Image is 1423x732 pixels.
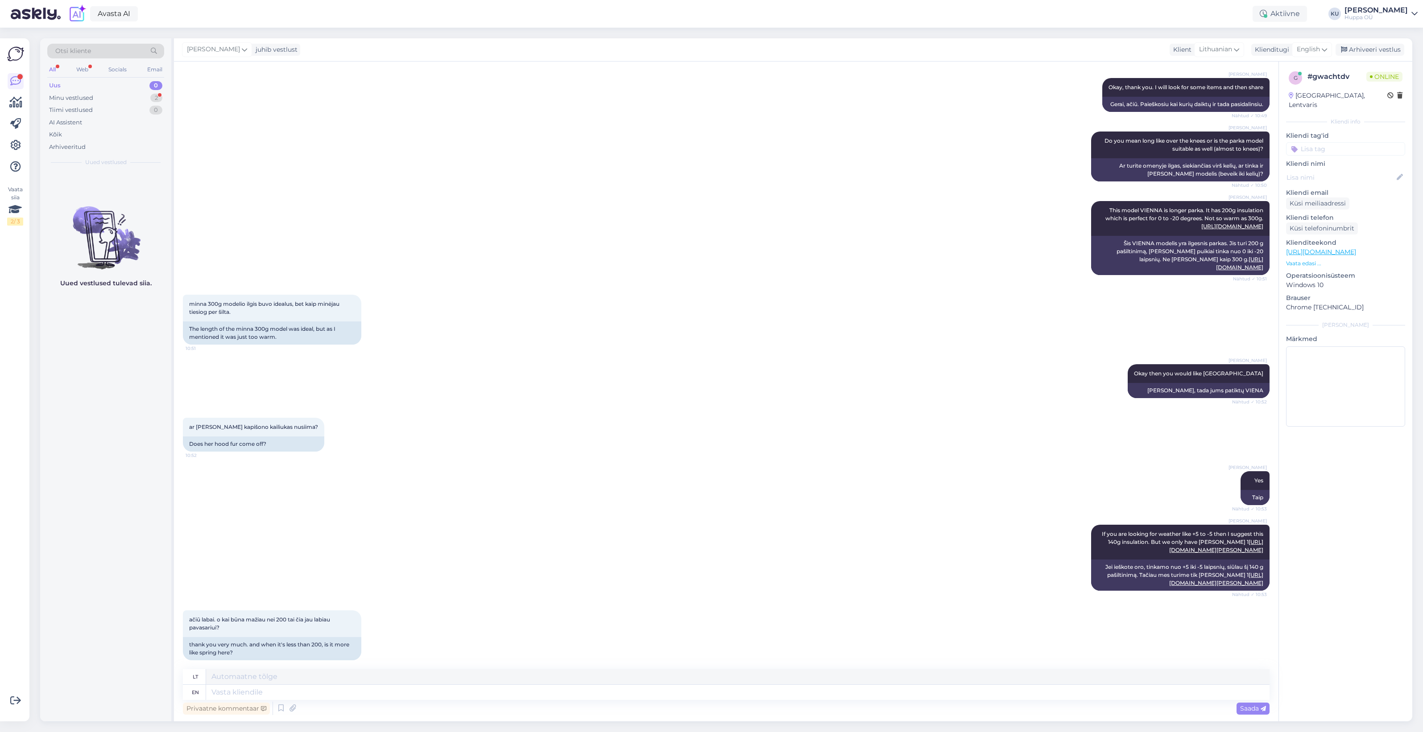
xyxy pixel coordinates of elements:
[1091,236,1270,275] div: Šis VIENNA modelis yra ilgesnis parkas. Jis turi 200 g pašiltinimą, [PERSON_NAME] puikiai tinka n...
[1232,591,1267,598] span: Nähtud ✓ 10:53
[47,64,58,75] div: All
[1102,97,1270,112] div: Gerai, ačiū. Paieškosiu kai kurių daiktų ir tada pasidalinsiu.
[1286,303,1405,312] p: Chrome [TECHNICAL_ID]
[1109,84,1263,90] span: Okay, thank you. I will look for some items and then share
[1286,334,1405,344] p: Märkmed
[1201,223,1263,230] a: [URL][DOMAIN_NAME]
[7,45,24,62] img: Askly Logo
[183,321,361,345] div: The length of the minna 300g model was ideal, but as I mentioned it was just too warm.
[60,279,152,288] p: Uued vestlused tulevad siia.
[7,185,23,226] div: Vaata siia
[1344,14,1408,21] div: Huppa OÜ
[149,106,162,115] div: 0
[149,81,162,90] div: 0
[1170,45,1191,54] div: Klient
[192,685,199,700] div: en
[252,45,298,54] div: juhib vestlust
[1134,370,1263,377] span: Okay then you would like [GEOGRAPHIC_DATA]
[1286,213,1405,222] p: Kliendi telefon
[1254,477,1263,484] span: Yes
[1241,490,1270,505] div: Taip
[1286,280,1405,290] p: Windows 10
[49,130,62,139] div: Kõik
[189,616,331,631] span: ačiū labai. o kai būna mažiau nei 200 tai čia jau labiau pavasariui?
[1286,197,1349,210] div: Küsi meiliaadressi
[1232,182,1267,189] span: Nähtud ✓ 10:50
[1229,194,1267,201] span: [PERSON_NAME]
[1289,91,1387,110] div: [GEOGRAPHIC_DATA], Lentvaris
[1232,112,1267,119] span: Nähtud ✓ 10:49
[1286,159,1405,169] p: Kliendi nimi
[1104,137,1265,152] span: Do you mean long like over the knees or is the parka model suitable as well (almost to knees)?
[1366,72,1402,82] span: Online
[193,669,198,684] div: lt
[1344,7,1408,14] div: [PERSON_NAME]
[1251,45,1289,54] div: Klienditugi
[1336,44,1404,56] div: Arhiveeri vestlus
[183,436,324,452] div: Does her hood fur come off?
[7,218,23,226] div: 2 / 3
[1091,158,1270,181] div: Ar turite omenyje ilgas, siekiančias virš kelių, ar tinka ir [PERSON_NAME] modelis (beveik iki ke...
[1253,6,1307,22] div: Aktiivne
[183,637,361,660] div: thank you very much. and when it's less than 200, is it more like spring here?
[1240,704,1266,712] span: Saada
[49,94,93,103] div: Minu vestlused
[1102,530,1265,553] span: If you are looking for weather like +5 to -5 then I suggest this 140g insulation. But we only hav...
[1229,71,1267,78] span: [PERSON_NAME]
[1286,238,1405,247] p: Klienditeekond
[1286,173,1395,182] input: Lisa nimi
[1091,559,1270,591] div: Jei ieškote oro, tinkamo nuo +5 iki -5 laipsnių, siūlau šį 140 g pašiltinimą. Tačiau mes turime t...
[1307,71,1366,82] div: # gwachtdv
[1286,188,1405,197] p: Kliendi email
[1297,45,1320,54] span: English
[1229,518,1267,524] span: [PERSON_NAME]
[1199,45,1232,54] span: Lithuanian
[1229,357,1267,364] span: [PERSON_NAME]
[1105,207,1265,230] span: This model VIENNA is longer parka. It has 200g insulation which is perfect for 0 to -20 degrees. ...
[49,118,82,127] div: AI Assistent
[183,703,270,715] div: Privaatne kommentaar
[1286,142,1405,156] input: Lisa tag
[1229,464,1267,471] span: [PERSON_NAME]
[49,143,86,152] div: Arhiveeritud
[189,300,341,315] span: minna 300g modelio ilgis buvo idealus, bet kaip minėjau tiesiog per šilta.
[1294,74,1298,81] span: g
[55,46,91,56] span: Otsi kliente
[150,94,162,103] div: 2
[1232,506,1267,512] span: Nähtud ✓ 10:53
[1286,293,1405,303] p: Brauser
[145,64,164,75] div: Email
[187,45,240,54] span: [PERSON_NAME]
[1286,248,1356,256] a: [URL][DOMAIN_NAME]
[107,64,128,75] div: Socials
[68,4,87,23] img: explore-ai
[189,424,318,430] span: ar [PERSON_NAME] kapišono kailiukas nusiima?
[186,345,219,352] span: 10:51
[1286,118,1405,126] div: Kliendi info
[1232,399,1267,405] span: Nähtud ✓ 10:52
[1344,7,1418,21] a: [PERSON_NAME]Huppa OÜ
[49,106,93,115] div: Tiimi vestlused
[49,81,61,90] div: Uus
[1229,124,1267,131] span: [PERSON_NAME]
[1328,8,1341,20] div: KU
[85,158,127,166] span: Uued vestlused
[1286,222,1358,234] div: Küsi telefoninumbrit
[74,64,90,75] div: Web
[1286,131,1405,140] p: Kliendi tag'id
[1128,383,1270,398] div: [PERSON_NAME], tada jums patiktų VIENA
[186,661,219,667] span: 10:53
[90,6,138,21] a: Avasta AI
[40,190,171,271] img: No chats
[1233,276,1267,282] span: Nähtud ✓ 10:51
[1286,271,1405,280] p: Operatsioonisüsteem
[186,452,219,459] span: 10:52
[1286,321,1405,329] div: [PERSON_NAME]
[1286,259,1405,267] p: Vaata edasi ...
